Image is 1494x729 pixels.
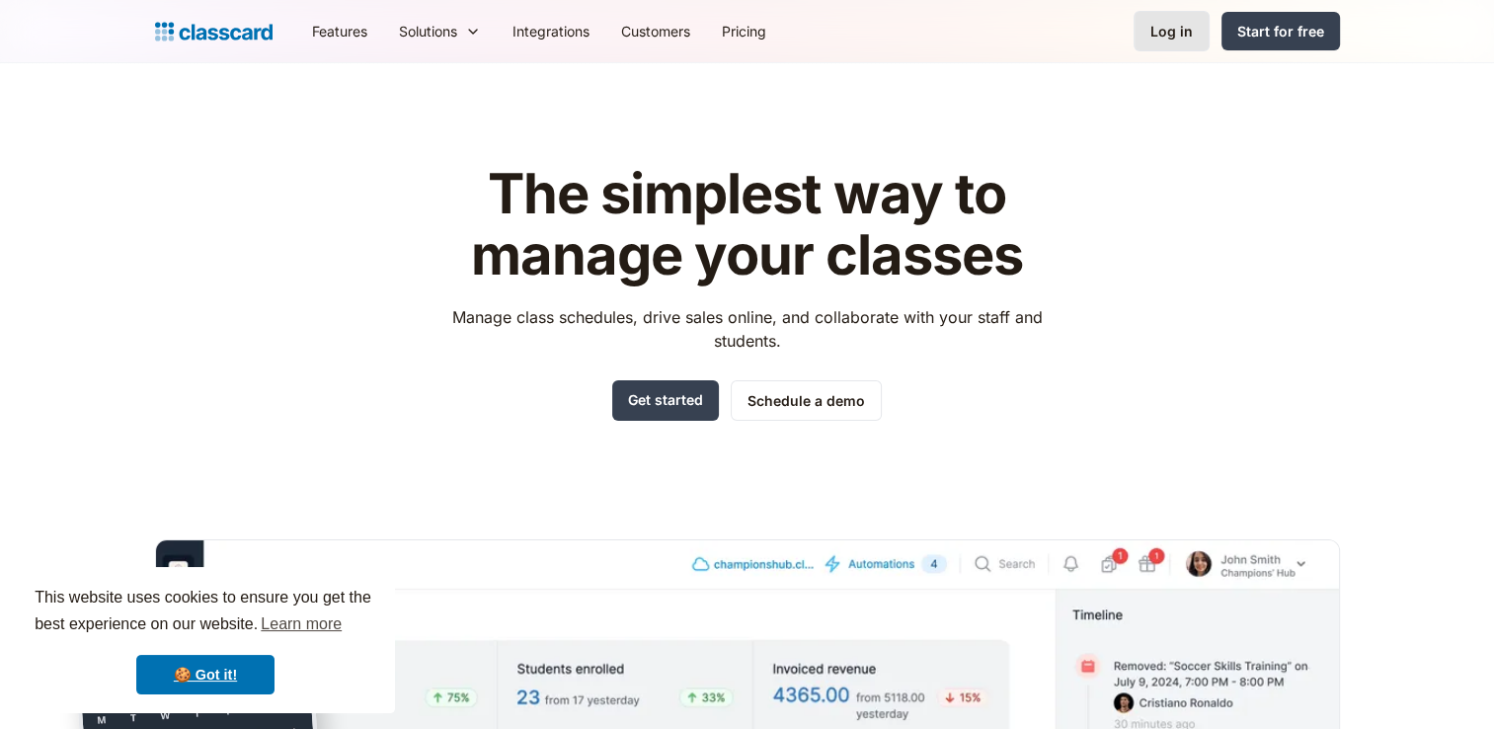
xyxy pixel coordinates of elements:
[1221,12,1340,50] a: Start for free
[155,18,273,45] a: home
[1237,21,1324,41] div: Start for free
[731,380,882,421] a: Schedule a demo
[258,609,345,639] a: learn more about cookies
[136,655,275,694] a: dismiss cookie message
[433,164,1061,285] h1: The simplest way to manage your classes
[497,9,605,53] a: Integrations
[296,9,383,53] a: Features
[433,305,1061,353] p: Manage class schedules, drive sales online, and collaborate with your staff and students.
[612,380,719,421] a: Get started
[1134,11,1210,51] a: Log in
[383,9,497,53] div: Solutions
[605,9,706,53] a: Customers
[1150,21,1193,41] div: Log in
[16,567,395,713] div: cookieconsent
[35,586,376,639] span: This website uses cookies to ensure you get the best experience on our website.
[399,21,457,41] div: Solutions
[706,9,782,53] a: Pricing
